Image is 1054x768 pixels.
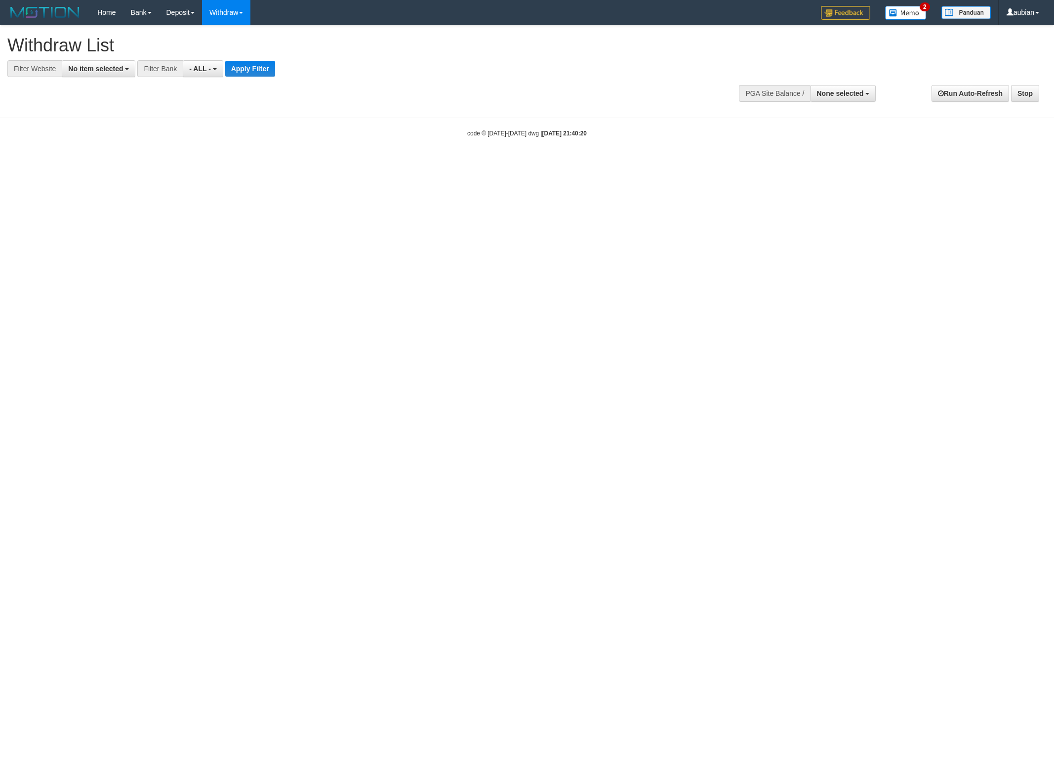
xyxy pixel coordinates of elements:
[467,130,587,137] small: code © [DATE]-[DATE] dwg |
[811,85,876,102] button: None selected
[68,65,123,73] span: No item selected
[183,60,223,77] button: - ALL -
[62,60,135,77] button: No item selected
[941,6,991,19] img: panduan.png
[817,89,864,97] span: None selected
[137,60,183,77] div: Filter Bank
[7,36,693,55] h1: Withdraw List
[542,130,587,137] strong: [DATE] 21:40:20
[189,65,211,73] span: - ALL -
[225,61,275,77] button: Apply Filter
[885,6,927,20] img: Button%20Memo.svg
[821,6,870,20] img: Feedback.jpg
[920,2,930,11] span: 2
[1011,85,1039,102] a: Stop
[7,60,62,77] div: Filter Website
[739,85,810,102] div: PGA Site Balance /
[7,5,82,20] img: MOTION_logo.png
[932,85,1009,102] a: Run Auto-Refresh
